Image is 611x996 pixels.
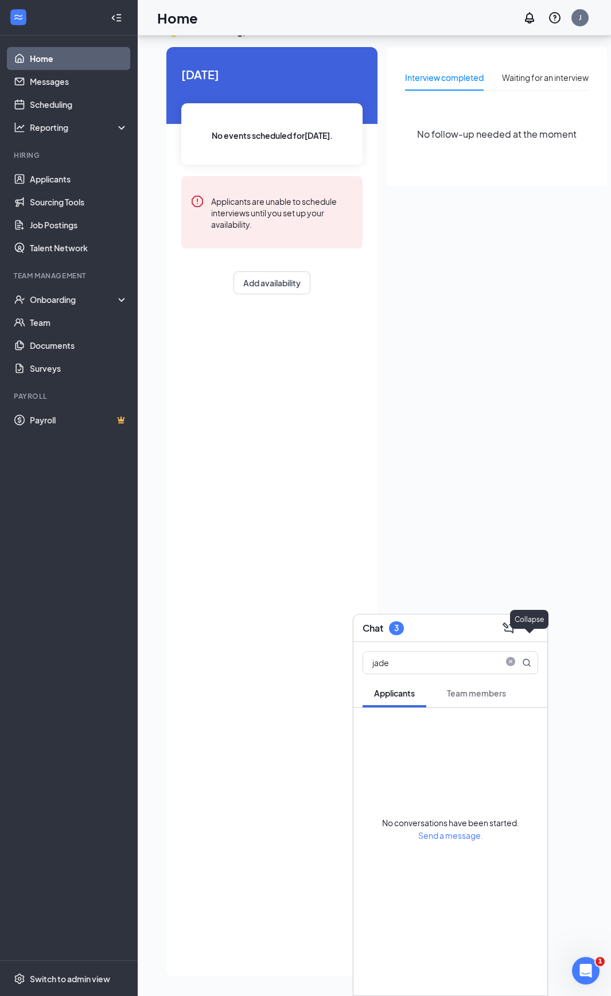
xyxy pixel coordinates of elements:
a: PayrollCrown [30,408,128,431]
span: [DATE] [181,65,363,83]
input: Search applicant [363,652,499,674]
span: close-circle [504,657,517,666]
span: close-circle [504,657,517,668]
a: Home [30,47,128,70]
div: Payroll [14,391,126,401]
iframe: Intercom live chat [572,957,600,985]
div: J [579,13,582,22]
div: Interview completed [405,71,484,84]
h1: Home [157,8,198,28]
svg: ComposeMessage [501,621,515,635]
svg: Error [190,194,204,208]
span: Team members [447,688,506,698]
svg: UserCheck [14,294,25,305]
div: Onboarding [30,294,118,305]
a: Job Postings [30,213,128,236]
a: Sourcing Tools [30,190,128,213]
div: Reporting [30,122,129,133]
span: Send a message. [418,830,483,841]
span: No conversations have been started. [382,818,519,828]
div: 3 [394,623,399,633]
div: Applicants are unable to schedule interviews until you set up your availability. [211,194,353,230]
span: No events scheduled for [DATE] . [212,129,333,142]
a: Surveys [30,357,128,380]
svg: Notifications [523,11,536,25]
button: Add availability [233,271,310,294]
a: Team [30,311,128,334]
div: Collapse [510,610,548,629]
span: No follow-up needed at the moment [417,127,577,141]
svg: Analysis [14,122,25,133]
div: Switch to admin view [30,973,110,985]
div: Waiting for an interview [502,71,589,84]
svg: MagnifyingGlass [522,658,531,667]
svg: Settings [14,973,25,985]
div: Team Management [14,271,126,281]
a: Talent Network [30,236,128,259]
a: Documents [30,334,128,357]
span: 1 [596,957,605,966]
div: Hiring [14,150,126,160]
svg: WorkstreamLogo [13,11,24,23]
span: Applicants [374,688,415,698]
svg: QuestionInfo [548,11,562,25]
a: Applicants [30,168,128,190]
a: Scheduling [30,93,128,116]
h3: Chat [363,622,383,635]
svg: Collapse [111,12,122,24]
button: ComposeMessage [499,619,517,637]
a: Messages [30,70,128,93]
